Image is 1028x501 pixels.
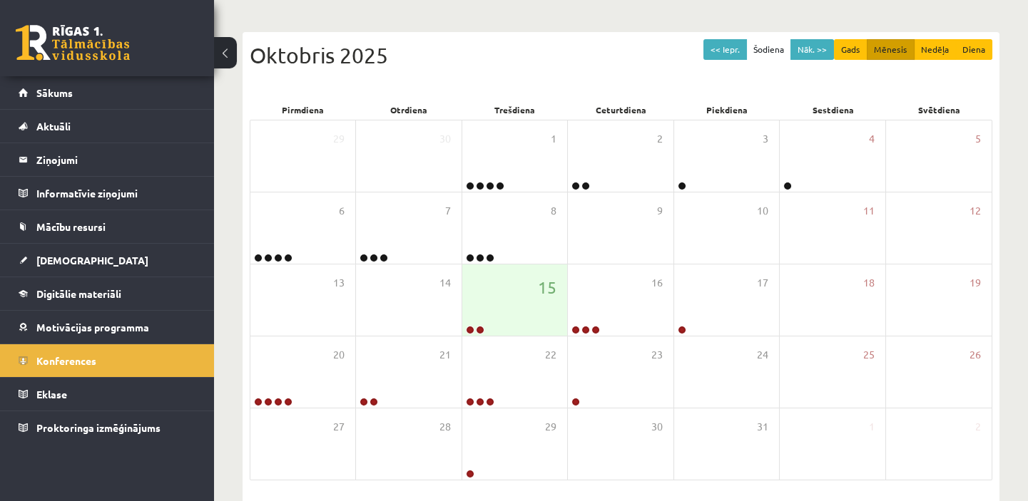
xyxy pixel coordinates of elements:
span: 25 [863,347,875,363]
a: Digitālie materiāli [19,277,196,310]
a: Informatīvie ziņojumi [19,177,196,210]
a: Konferences [19,344,196,377]
span: 29 [333,131,345,147]
a: Mācību resursi [19,210,196,243]
span: 14 [439,275,451,291]
span: 15 [538,275,556,299]
span: 9 [657,203,663,219]
span: 10 [757,203,768,219]
div: Trešdiena [462,100,568,120]
div: Ceturtdiena [568,100,674,120]
span: Proktoringa izmēģinājums [36,421,161,434]
a: Motivācijas programma [19,311,196,344]
legend: Informatīvie ziņojumi [36,177,196,210]
button: Gads [834,39,867,60]
span: Konferences [36,354,96,367]
span: 8 [551,203,556,219]
span: 3 [763,131,768,147]
span: 20 [333,347,345,363]
span: [DEMOGRAPHIC_DATA] [36,254,148,267]
a: Sākums [19,76,196,109]
span: 26 [970,347,981,363]
div: Svētdiena [886,100,992,120]
div: Pirmdiena [250,100,356,120]
a: Proktoringa izmēģinājums [19,411,196,444]
span: 22 [545,347,556,363]
span: 1 [551,131,556,147]
a: Aktuāli [19,110,196,143]
span: Digitālie materiāli [36,287,121,300]
button: Mēnesis [867,39,915,60]
span: 24 [757,347,768,363]
span: Sākums [36,86,73,99]
button: Diena [955,39,992,60]
span: Mācību resursi [36,220,106,233]
button: Nedēļa [914,39,956,60]
span: Eklase [36,388,67,401]
span: 1 [869,419,875,435]
span: 12 [970,203,981,219]
span: 30 [439,131,451,147]
span: 7 [445,203,451,219]
span: 4 [869,131,875,147]
div: Piekdiena [674,100,780,120]
span: 21 [439,347,451,363]
span: 2 [975,419,981,435]
button: Šodiena [746,39,791,60]
span: 30 [651,419,663,435]
span: 2 [657,131,663,147]
span: 29 [545,419,556,435]
a: Eklase [19,378,196,410]
span: 28 [439,419,451,435]
span: 16 [651,275,663,291]
span: Motivācijas programma [36,321,149,334]
span: 5 [975,131,981,147]
span: 13 [333,275,345,291]
span: 31 [757,419,768,435]
div: Sestdiena [780,100,887,120]
span: 27 [333,419,345,435]
span: Aktuāli [36,120,71,133]
legend: Ziņojumi [36,143,196,176]
span: 6 [339,203,345,219]
span: 17 [757,275,768,291]
span: 18 [863,275,875,291]
div: Otrdiena [356,100,462,120]
div: Oktobris 2025 [250,39,992,71]
button: Nāk. >> [790,39,834,60]
span: 23 [651,347,663,363]
button: << Iepr. [703,39,747,60]
a: Ziņojumi [19,143,196,176]
span: 11 [863,203,875,219]
span: 19 [970,275,981,291]
a: [DEMOGRAPHIC_DATA] [19,244,196,277]
a: Rīgas 1. Tālmācības vidusskola [16,25,130,61]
